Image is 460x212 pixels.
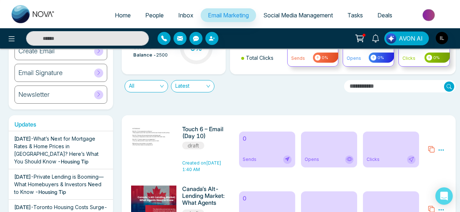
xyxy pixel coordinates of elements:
[243,156,256,163] span: Sends
[18,91,50,99] h6: Newsletter
[399,34,423,43] span: AVON AI
[18,47,55,55] h6: Create Email
[35,189,66,195] span: - Housing Tip
[182,142,204,149] span: draft
[14,136,99,165] span: What’s Next for Mortgage Rates & Home Prices in [GEOGRAPHIC_DATA]? Here’s What You Should Know
[376,55,384,61] span: 0%
[190,43,202,53] h3: 0
[305,156,319,163] span: Opens
[208,12,249,19] span: Email Marketing
[18,69,63,77] h6: Email Signature
[12,5,55,23] img: Nova CRM Logo
[138,8,171,22] a: People
[384,32,429,45] button: AVON AI
[156,51,168,59] span: 2500
[14,173,108,196] div: -
[201,8,256,22] a: Email Marketing
[178,12,193,19] span: Inbox
[435,187,453,205] div: Open Intercom Messenger
[256,8,340,22] a: Social Media Management
[129,80,164,92] span: All
[243,135,292,142] h6: 0
[175,80,210,92] span: Latest
[108,8,138,22] a: Home
[321,55,328,61] span: 0%
[367,156,380,163] span: Clicks
[145,12,164,19] span: People
[436,32,448,44] img: User Avatar
[403,7,456,23] img: Market-place.gif
[263,12,333,19] span: Social Media Management
[9,121,113,128] h6: Updates
[182,186,230,207] h6: Canada’s Alt-Lending Market: What Agents Need to Know
[14,135,108,165] div: -
[291,55,335,62] p: Sends
[402,55,446,62] p: Clicks
[171,8,201,22] a: Inbox
[14,204,31,210] span: [DATE]
[347,12,363,19] span: Tasks
[115,12,131,19] span: Home
[386,33,396,43] img: Lead Flow
[133,51,156,59] span: Balance -
[195,44,202,53] span: %
[377,12,392,19] span: Deals
[14,174,104,195] span: Private Lending is Booming—What Homebuyers & Investors Need to Know
[58,158,88,165] span: - Housing Tip
[14,174,31,180] span: [DATE]
[347,55,390,62] p: Opens
[106,126,207,149] img: novacrm
[14,136,31,142] span: [DATE]
[432,55,440,61] span: 0%
[182,160,221,172] span: Created on [DATE] 1:40 AM
[370,8,400,22] a: Deals
[241,51,283,65] li: Total Clicks
[182,126,230,140] h6: Touch 6 – Email (Day 10)
[243,195,292,202] h6: 0
[340,8,370,22] a: Tasks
